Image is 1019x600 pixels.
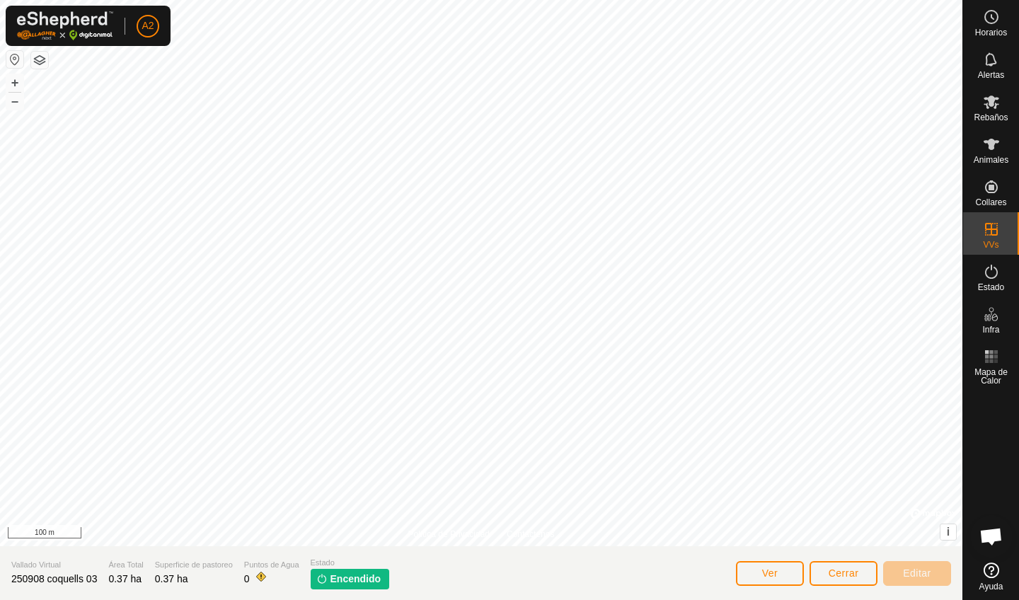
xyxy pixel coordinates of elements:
button: Ver [736,561,804,586]
span: Infra [982,325,999,334]
span: Ver [762,567,778,579]
span: i [947,526,950,538]
span: Rebaños [974,113,1008,122]
span: Superficie de pastoreo [155,559,233,571]
button: Editar [883,561,951,586]
span: Animales [974,156,1008,164]
img: Logo Gallagher [17,11,113,40]
span: Área Total [108,559,143,571]
span: A2 [142,18,154,33]
span: Estado [311,557,390,569]
img: encender [316,573,328,584]
a: Contáctenos [507,528,554,541]
span: Editar [903,567,931,579]
a: Política de Privacidad [408,528,490,541]
span: Horarios [975,28,1007,37]
a: Ayuda [963,557,1019,596]
button: Capas del Mapa [31,52,48,69]
span: Mapa de Calor [967,368,1015,385]
span: Puntos de Agua [244,559,299,571]
span: 0 [244,573,250,584]
span: 0.37 ha [108,573,142,584]
button: i [940,524,956,540]
span: Encendido [330,572,381,587]
span: Alertas [978,71,1004,79]
span: VVs [983,241,998,249]
span: Estado [978,283,1004,292]
span: Ayuda [979,582,1003,591]
button: Restablecer Mapa [6,51,23,68]
button: – [6,93,23,110]
span: Cerrar [829,567,859,579]
span: Vallado Virtual [11,559,97,571]
button: + [6,74,23,91]
span: 0.37 ha [155,573,188,584]
button: Cerrar [810,561,877,586]
div: Chat abierto [970,515,1013,558]
span: Collares [975,198,1006,207]
span: 250908 coquells 03 [11,573,97,584]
